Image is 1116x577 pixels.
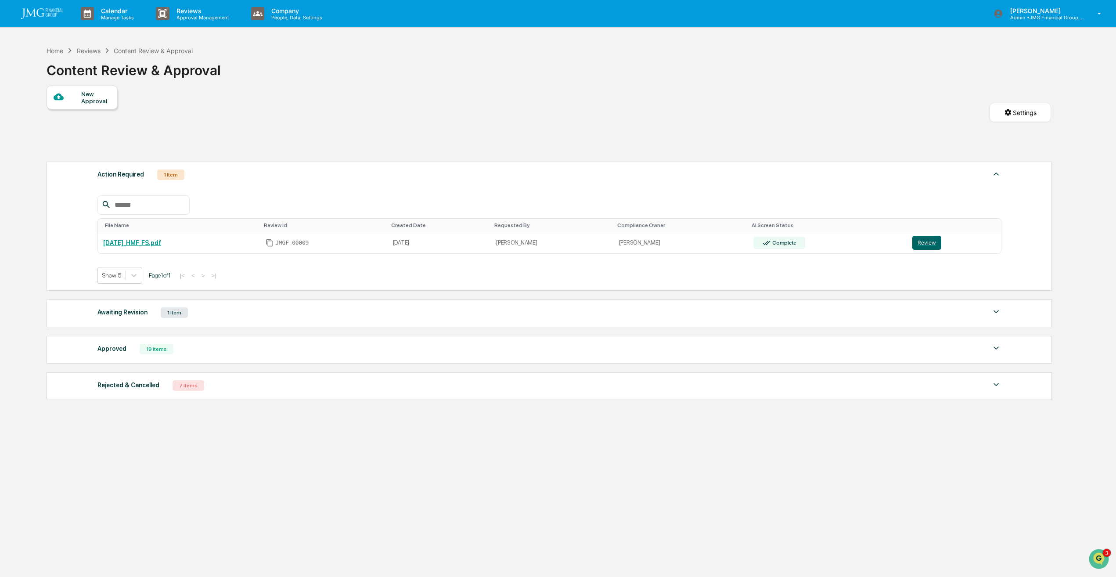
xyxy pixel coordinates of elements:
button: |< [177,272,187,279]
img: caret [991,379,1001,390]
span: [DATE] [78,143,96,150]
button: < [189,272,198,279]
p: Manage Tasks [94,14,138,21]
img: Jack Rasmussen [9,111,23,125]
div: Content Review & Approval [114,47,193,54]
iframe: Open customer support [1088,548,1112,572]
span: Pylon [87,218,106,224]
span: [PERSON_NAME] [27,119,71,126]
img: logo [21,8,63,19]
div: New Approval [81,90,111,105]
td: [PERSON_NAME] [614,232,749,254]
div: 🔎 [9,197,16,204]
div: 1 Item [157,169,184,180]
div: 19 Items [140,344,173,354]
span: Copy Id [266,239,274,247]
div: 🗄️ [64,180,71,188]
div: Start new chat [40,67,144,76]
p: Calendar [94,7,138,14]
div: Toggle SortBy [264,222,384,228]
span: Page 1 of 1 [149,272,171,279]
span: • [73,119,76,126]
div: 1 Item [161,307,188,318]
img: caret [991,343,1001,353]
p: People, Data, Settings [264,14,327,21]
span: JMGF-00009 [275,239,309,246]
img: Jack Rasmussen [9,135,23,149]
div: 🖐️ [9,180,16,188]
div: Awaiting Revision [97,307,148,318]
button: Settings [990,103,1051,122]
div: Toggle SortBy [617,222,745,228]
p: Reviews [169,7,234,14]
div: Home [47,47,63,54]
button: > [199,272,208,279]
div: We're available if you need us! [40,76,121,83]
span: Data Lookup [18,196,55,205]
span: • [73,143,76,150]
span: Attestations [72,180,109,188]
a: Review [912,236,996,250]
img: 1746055101610-c473b297-6a78-478c-a979-82029cc54cd1 [18,144,25,151]
p: [PERSON_NAME] [1003,7,1085,14]
button: Review [912,236,941,250]
img: 8933085812038_c878075ebb4cc5468115_72.jpg [18,67,34,83]
span: [DATE] [78,119,96,126]
div: 7 Items [173,380,204,391]
p: Approval Management [169,14,234,21]
div: Rejected & Cancelled [97,379,159,391]
div: Toggle SortBy [494,222,610,228]
div: Toggle SortBy [105,222,257,228]
a: 🖐️Preclearance [5,176,60,192]
span: Preclearance [18,180,57,188]
img: 1746055101610-c473b297-6a78-478c-a979-82029cc54cd1 [9,67,25,83]
button: See all [136,96,160,106]
td: [PERSON_NAME] [491,232,614,254]
a: Powered byPylon [62,217,106,224]
p: How can we help? [9,18,160,32]
img: caret [991,169,1001,179]
a: [DATE]_HMF_FS.pdf [103,239,161,246]
div: Past conversations [9,97,59,105]
div: Toggle SortBy [752,222,903,228]
div: Complete [770,240,796,246]
div: Action Required [97,169,144,180]
a: 🔎Data Lookup [5,193,59,209]
div: Toggle SortBy [391,222,487,228]
div: Content Review & Approval [47,55,221,78]
span: [PERSON_NAME] [27,143,71,150]
button: >| [209,272,219,279]
div: Approved [97,343,126,354]
img: caret [991,307,1001,317]
div: Toggle SortBy [914,222,997,228]
div: Reviews [77,47,101,54]
p: Company [264,7,327,14]
button: Start new chat [149,70,160,80]
a: 🗄️Attestations [60,176,112,192]
img: 1746055101610-c473b297-6a78-478c-a979-82029cc54cd1 [18,120,25,127]
td: [DATE] [388,232,491,254]
p: Admin • JMG Financial Group, Ltd. [1003,14,1085,21]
